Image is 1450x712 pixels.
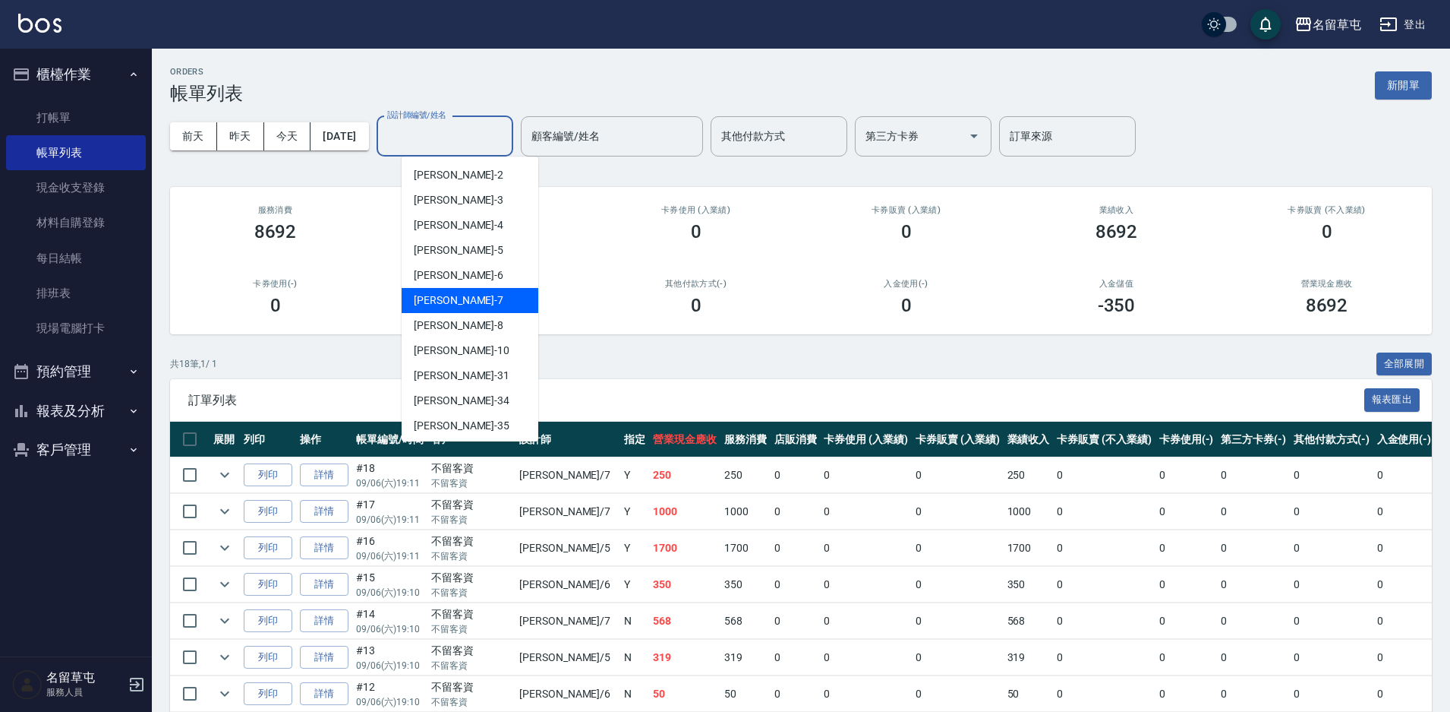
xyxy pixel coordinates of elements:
[300,646,348,669] a: 詳情
[12,669,43,700] img: Person
[170,122,217,150] button: 前天
[296,422,352,457] th: 操作
[431,549,512,563] p: 不留客資
[1053,422,1155,457] th: 卡券販賣 (不入業績)
[1004,457,1054,493] td: 250
[431,659,512,672] p: 不留客資
[352,494,427,530] td: #17
[1053,494,1155,530] td: 0
[1053,567,1155,603] td: 0
[356,549,424,563] p: 09/06 (六) 19:11
[1053,603,1155,639] td: 0
[414,242,503,258] span: [PERSON_NAME] -5
[300,609,348,633] a: 詳情
[414,217,503,233] span: [PERSON_NAME] -4
[771,567,821,603] td: 0
[820,676,912,712] td: 0
[244,536,292,560] button: 列印
[649,640,720,676] td: 319
[213,500,236,523] button: expand row
[820,422,912,457] th: 卡券使用 (入業績)
[431,533,512,549] div: 不留客資
[1004,567,1054,603] td: 350
[387,109,446,121] label: 設計師編號/姓名
[649,494,720,530] td: 1000
[414,167,503,183] span: [PERSON_NAME] -2
[213,609,236,632] button: expand row
[820,494,912,530] td: 0
[188,205,362,215] h3: 服務消費
[431,695,512,709] p: 不留客資
[1364,388,1420,412] button: 報表匯出
[431,476,512,490] p: 不留客資
[414,267,503,283] span: [PERSON_NAME] -6
[962,124,986,148] button: Open
[46,685,124,699] p: 服務人員
[431,586,512,600] p: 不留客資
[620,530,649,566] td: Y
[1290,530,1373,566] td: 0
[1004,494,1054,530] td: 1000
[515,640,620,676] td: [PERSON_NAME] /5
[352,640,427,676] td: #13
[1098,295,1136,316] h3: -350
[1155,640,1218,676] td: 0
[771,422,821,457] th: 店販消費
[1290,457,1373,493] td: 0
[352,603,427,639] td: #14
[1290,567,1373,603] td: 0
[620,457,649,493] td: Y
[649,567,720,603] td: 350
[352,530,427,566] td: #16
[414,343,509,359] span: [PERSON_NAME] -10
[819,205,993,215] h2: 卡券販賣 (入業績)
[820,530,912,566] td: 0
[244,464,292,487] button: 列印
[6,100,146,135] a: 打帳單
[356,659,424,672] p: 09/06 (六) 19:10
[720,567,771,603] td: 350
[720,640,771,676] td: 319
[912,422,1004,457] th: 卡券販賣 (入業績)
[1004,422,1054,457] th: 業績收入
[213,573,236,596] button: expand row
[244,682,292,706] button: 列印
[170,357,217,371] p: 共 18 筆, 1 / 1
[352,676,427,712] td: #12
[1155,676,1218,712] td: 0
[1364,392,1420,407] a: 報表匯出
[1373,640,1436,676] td: 0
[264,122,311,150] button: 今天
[1217,640,1290,676] td: 0
[6,205,146,240] a: 材料自購登錄
[1240,279,1414,289] h2: 營業現金應收
[1313,15,1361,34] div: 名留草屯
[1376,353,1433,376] button: 全部展開
[1217,422,1290,457] th: 第三方卡券(-)
[691,295,701,316] h3: 0
[1290,676,1373,712] td: 0
[1095,221,1138,242] h3: 8692
[912,567,1004,603] td: 0
[1029,205,1203,215] h2: 業績收入
[620,422,649,457] th: 指定
[720,603,771,639] td: 568
[1155,530,1218,566] td: 0
[771,494,821,530] td: 0
[771,640,821,676] td: 0
[771,457,821,493] td: 0
[1375,71,1432,100] button: 新開單
[431,622,512,636] p: 不留客資
[1004,676,1054,712] td: 50
[213,682,236,705] button: expand row
[300,682,348,706] a: 詳情
[1155,422,1218,457] th: 卡券使用(-)
[1217,530,1290,566] td: 0
[1155,494,1218,530] td: 0
[515,567,620,603] td: [PERSON_NAME] /6
[649,676,720,712] td: 50
[300,573,348,596] a: 詳情
[912,494,1004,530] td: 0
[771,603,821,639] td: 0
[1053,676,1155,712] td: 0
